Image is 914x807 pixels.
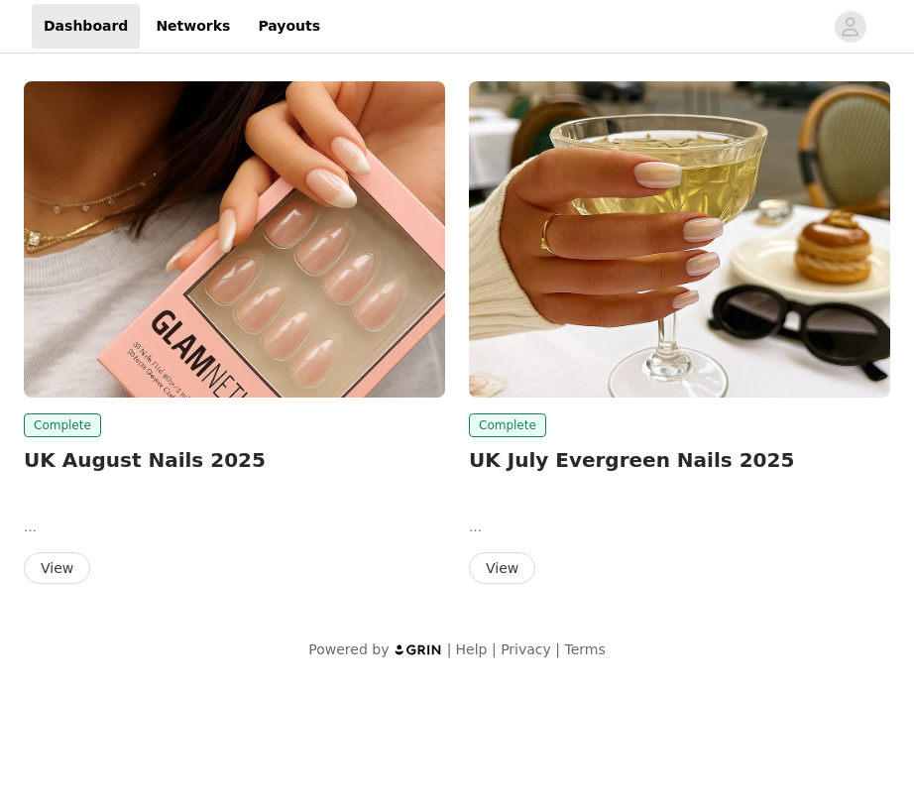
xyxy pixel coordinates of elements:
span: | [447,641,452,657]
img: logo [394,643,443,656]
span: | [555,641,560,657]
h2: UK August Nails 2025 [24,445,445,475]
a: Help [456,641,488,657]
span: Powered by [308,641,389,657]
span: | [492,641,497,657]
img: Glamnetic UK [24,81,445,398]
a: Payouts [246,4,332,49]
button: View [469,552,535,584]
a: Terms [564,641,605,657]
a: Networks [144,4,242,49]
a: Dashboard [32,4,140,49]
img: Glamnetic UK [469,81,890,398]
h2: UK July Evergreen Nails 2025 [469,445,890,475]
a: View [469,561,535,576]
span: Complete [469,413,546,437]
div: avatar [841,11,859,43]
a: View [24,561,90,576]
a: Privacy [501,641,551,657]
span: Complete [24,413,101,437]
button: View [24,552,90,584]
